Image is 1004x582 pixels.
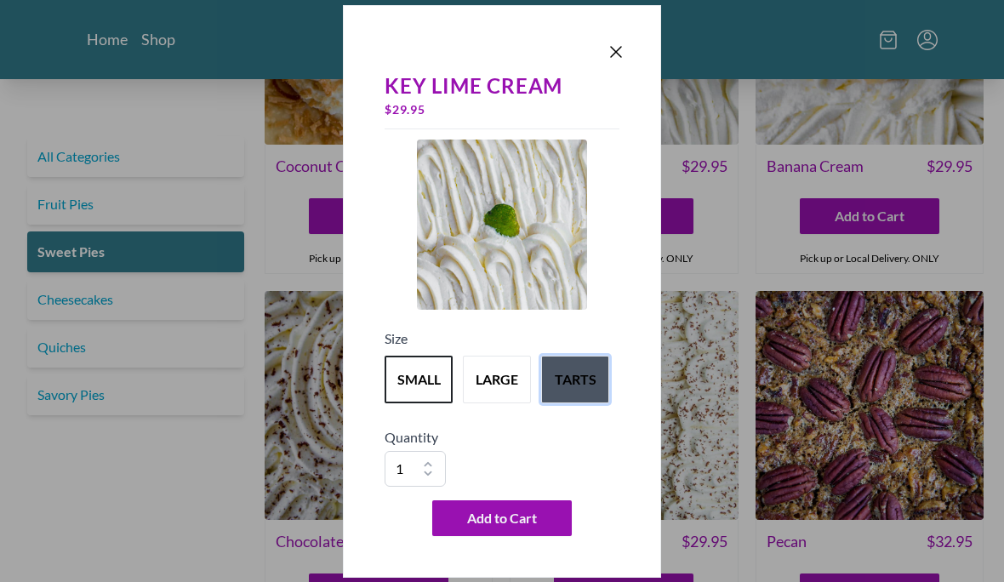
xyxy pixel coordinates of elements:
a: Product Image [417,140,587,315]
button: Variant Swatch [541,356,609,403]
h5: Quantity [385,427,619,448]
div: Key Lime Cream [385,74,619,98]
button: Add to Cart [432,500,572,536]
span: Add to Cart [467,508,537,528]
button: Variant Swatch [463,356,531,403]
h5: Size [385,328,619,349]
div: $ 29.95 [385,98,619,122]
button: Variant Swatch [385,356,453,403]
img: Product Image [417,140,587,310]
button: Close panel [606,42,626,62]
